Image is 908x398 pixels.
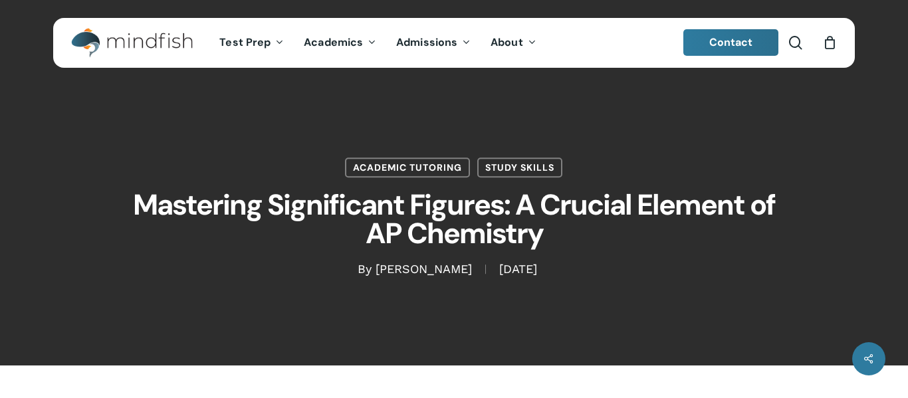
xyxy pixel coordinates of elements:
[304,35,363,49] span: Academics
[485,265,550,274] span: [DATE]
[345,157,470,177] a: Academic Tutoring
[481,37,546,49] a: About
[53,18,855,68] header: Main Menu
[294,37,386,49] a: Academics
[358,265,372,274] span: By
[386,37,481,49] a: Admissions
[209,37,294,49] a: Test Prep
[491,35,523,49] span: About
[477,157,562,177] a: Study Skills
[209,18,546,68] nav: Main Menu
[683,29,779,56] a: Contact
[376,262,472,276] a: [PERSON_NAME]
[122,177,786,261] h1: Mastering Significant Figures: A Crucial Element of AP Chemistry
[709,35,753,49] span: Contact
[219,35,271,49] span: Test Prep
[396,35,457,49] span: Admissions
